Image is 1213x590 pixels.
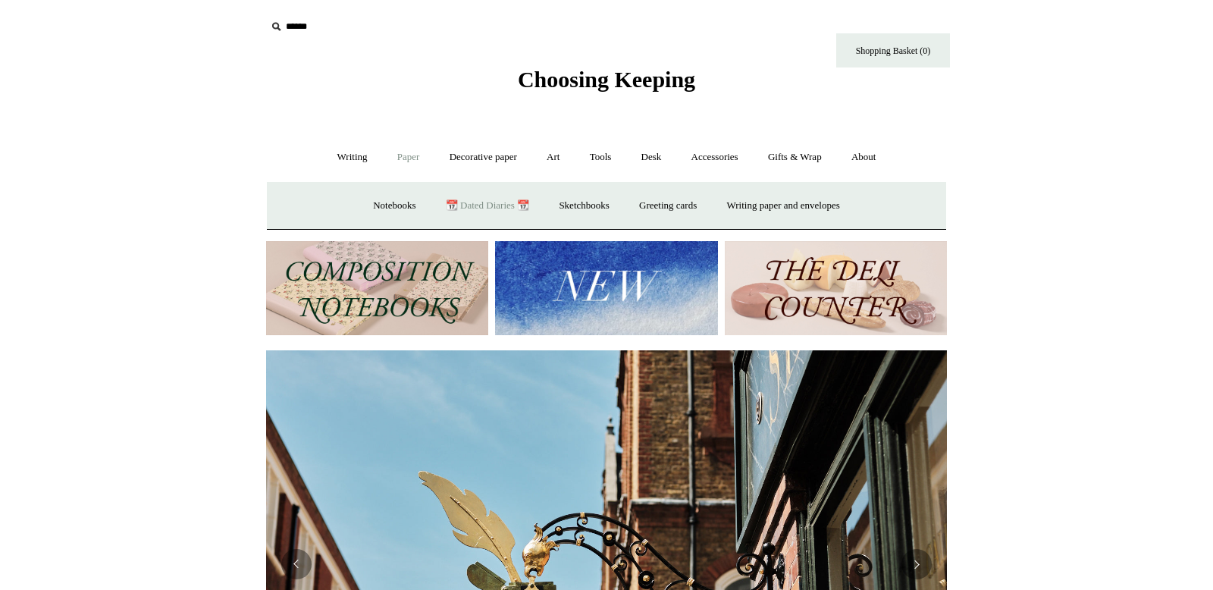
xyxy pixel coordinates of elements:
[625,186,710,226] a: Greeting cards
[436,137,531,177] a: Decorative paper
[836,33,950,67] a: Shopping Basket (0)
[713,186,854,226] a: Writing paper and envelopes
[266,241,488,336] img: 202302 Composition ledgers.jpg__PID:69722ee6-fa44-49dd-a067-31375e5d54ec
[754,137,835,177] a: Gifts & Wrap
[901,549,932,579] button: Next
[359,186,429,226] a: Notebooks
[545,186,622,226] a: Sketchbooks
[678,137,752,177] a: Accessories
[281,549,312,579] button: Previous
[725,241,947,336] img: The Deli Counter
[432,186,543,226] a: 📆 Dated Diaries 📆
[576,137,625,177] a: Tools
[495,241,717,336] img: New.jpg__PID:f73bdf93-380a-4a35-bcfe-7823039498e1
[324,137,381,177] a: Writing
[518,79,695,89] a: Choosing Keeping
[384,137,434,177] a: Paper
[838,137,890,177] a: About
[533,137,573,177] a: Art
[518,67,695,92] span: Choosing Keeping
[628,137,675,177] a: Desk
